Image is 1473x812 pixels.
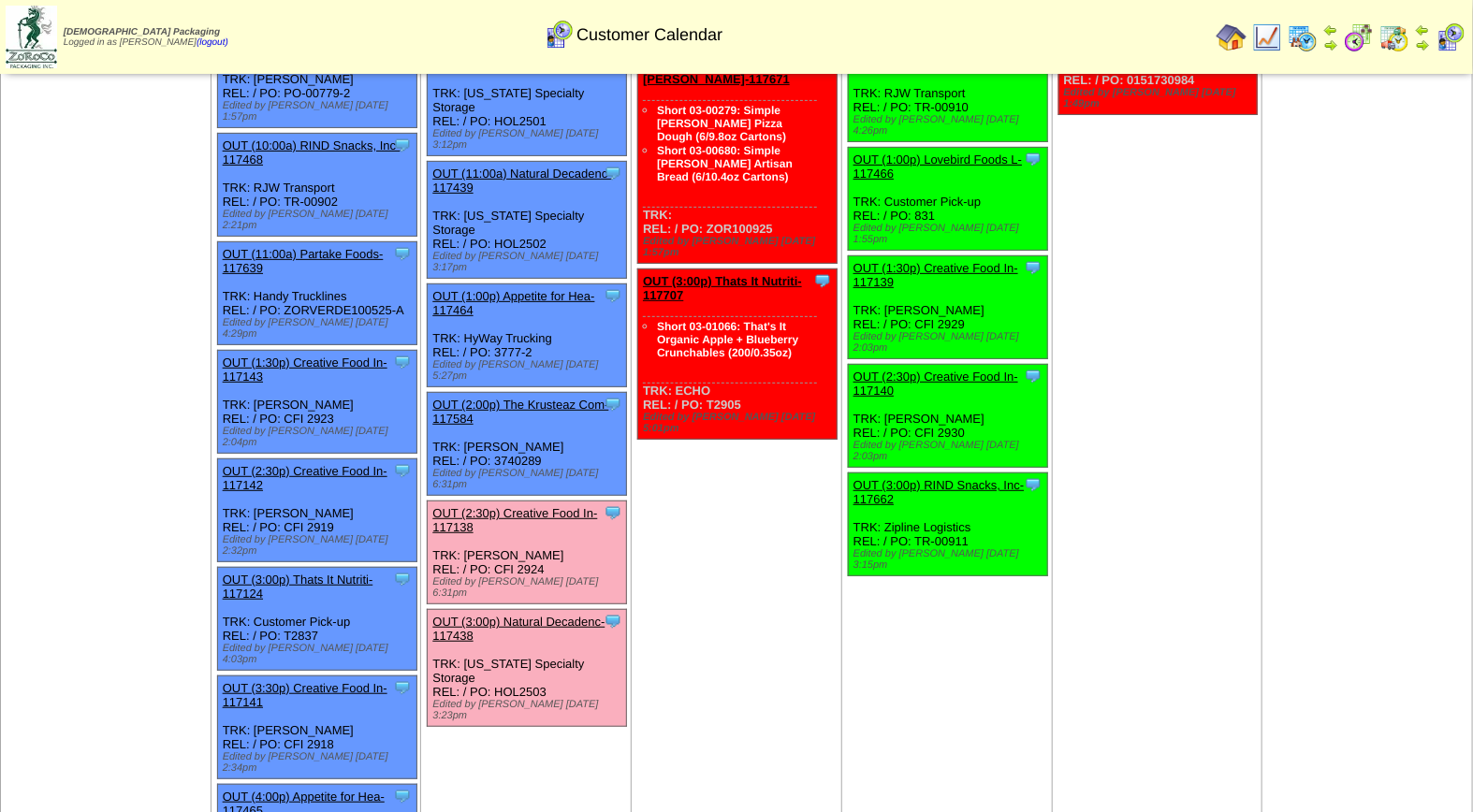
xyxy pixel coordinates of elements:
div: Edited by [PERSON_NAME] [DATE] 1:49pm [1064,87,1258,109]
a: OUT (2:30p) Creative Food In-117142 [223,464,387,492]
div: Edited by [PERSON_NAME] [DATE] 3:17pm [432,251,626,273]
div: TRK: [PERSON_NAME] REL: / PO: CFI 2924 [428,501,627,604]
img: calendarblend.gif [1344,22,1374,52]
a: Short 03-00279: Simple [PERSON_NAME] Pizza Dough (6/9.8oz Cartons) [657,104,786,143]
img: Tooltip [1024,367,1043,385]
div: TRK: Customer Pick-up REL: / PO: T2837 [217,568,416,671]
img: calendarcustomer.gif [544,20,574,50]
div: Edited by [PERSON_NAME] [DATE] 2:04pm [223,426,416,448]
img: Tooltip [393,136,412,154]
span: Logged in as [PERSON_NAME] [64,27,228,48]
a: OUT (1:00p) Appetite for Hea-117464 [432,289,594,317]
div: TRK: RJW Transport REL: / PO: TR-00910 [848,39,1047,142]
img: home.gif [1217,22,1247,52]
div: TRK: [PERSON_NAME] REL: / PO: CFI 2930 [848,365,1047,468]
div: TRK: [PERSON_NAME] REL: / PO: CFI 2919 [217,459,416,562]
a: OUT (11:00a) Natural Decadenc-117439 [432,167,611,195]
div: TRK: Customer Pick-up REL: / PO: 831 [848,148,1047,251]
a: OUT (10:00a) RIND Snacks, Inc-117468 [223,138,401,167]
div: Edited by [PERSON_NAME] [DATE] 3:15pm [853,548,1047,571]
a: OUT (3:00p) Thats It Nutriti-117707 [643,274,802,302]
img: arrowleft.gif [1415,22,1430,37]
img: Tooltip [1024,258,1043,277]
img: Tooltip [604,503,622,522]
a: OUT (1:00p) Lovebird Foods L-117466 [853,152,1022,181]
a: OUT (3:00p) RIND Snacks, Inc-117662 [853,478,1025,506]
div: Edited by [PERSON_NAME] [DATE] 1:55pm [853,223,1047,245]
div: Edited by [PERSON_NAME] [DATE] 3:12pm [432,128,626,151]
div: TRK: Zipline Logistics REL: / PO: TR-00911 [848,473,1047,576]
div: TRK: RJW Transport REL: / PO: TR-00902 [217,134,416,237]
div: TRK: [PERSON_NAME] REL: / PO: CFI 2929 [848,256,1047,359]
div: TRK: [PERSON_NAME] REL: / PO: CFI 2918 [217,676,416,779]
a: (logout) [197,37,228,48]
div: TRK: ECHO REL: / PO: T2905 [638,269,838,440]
div: TRK: [US_STATE] Specialty Storage REL: / PO: HOL2501 [428,39,627,156]
div: TRK: [US_STATE] Specialty Storage REL: / PO: HOL2503 [428,610,627,727]
img: Tooltip [393,787,412,805]
img: line_graph.gif [1252,22,1282,52]
div: Edited by [PERSON_NAME] [DATE] 2:03pm [853,331,1047,354]
a: OUT (1:30p) Creative Food In-117139 [853,261,1018,289]
div: Edited by [PERSON_NAME] [DATE] 4:29pm [223,317,416,340]
img: arrowleft.gif [1323,22,1338,37]
div: Edited by [PERSON_NAME] [DATE] 5:01pm [643,412,837,434]
a: OUT (1:30p) Creative Food In-117143 [223,355,387,384]
a: OUT (3:00p) Natural Decadenc-117438 [432,615,605,643]
img: Tooltip [604,395,622,413]
img: arrowright.gif [1415,37,1430,52]
a: OUT (2:30p) Creative Food In-117138 [432,506,597,534]
div: TRK: [PERSON_NAME] REL: / PO: PO-00779-2 [217,39,416,128]
img: calendarcustomer.gif [1436,22,1466,52]
a: Short 03-00680: Simple [PERSON_NAME] Artisan Bread (6/10.4oz Cartons) [657,144,793,183]
div: TRK: HyWay Trucking REL: / PO: 3777-2 [428,284,627,387]
img: arrowright.gif [1323,37,1338,52]
div: Edited by [PERSON_NAME] [DATE] 6:31pm [432,576,626,599]
div: TRK: [US_STATE] Specialty Storage REL: / PO: HOL2502 [428,162,627,279]
a: OUT (3:30p) Creative Food In-117141 [223,681,387,709]
div: Edited by [PERSON_NAME] [DATE] 2:32pm [223,534,416,557]
img: Tooltip [813,271,832,290]
img: Tooltip [604,164,622,182]
div: TRK: [PERSON_NAME] REL: / PO: 3740289 [428,393,627,496]
div: Edited by [PERSON_NAME] [DATE] 4:26pm [853,114,1047,137]
img: calendarinout.gif [1379,22,1409,52]
div: Edited by [PERSON_NAME] [DATE] 3:23pm [432,699,626,721]
img: zoroco-logo-small.webp [6,6,57,68]
span: [DEMOGRAPHIC_DATA] Packaging [64,27,220,37]
img: calendarprod.gif [1288,22,1318,52]
a: OUT (3:00p) Thats It Nutriti-117124 [223,573,373,601]
span: Customer Calendar [576,25,722,45]
a: OUT (2:30p) Creative Food In-117140 [853,370,1018,398]
img: Tooltip [393,678,412,697]
div: Edited by [PERSON_NAME] [DATE] 6:31pm [432,468,626,490]
img: Tooltip [393,353,412,371]
img: Tooltip [604,612,622,631]
div: Edited by [PERSON_NAME] [DATE] 2:03pm [853,440,1047,462]
div: Edited by [PERSON_NAME] [DATE] 1:57pm [643,236,837,258]
div: Edited by [PERSON_NAME] [DATE] 1:57pm [223,100,416,123]
img: Tooltip [393,570,412,588]
img: Tooltip [393,461,412,480]
div: Edited by [PERSON_NAME] [DATE] 5:27pm [432,359,626,382]
a: OUT (2:00p) The Krusteaz Com-117584 [432,398,608,426]
div: TRK: Handy Trucklines REL: / PO: ZORVERDE100525-A [217,242,416,345]
div: Edited by [PERSON_NAME] [DATE] 2:34pm [223,751,416,774]
img: Tooltip [393,244,412,263]
img: Tooltip [604,286,622,305]
img: Tooltip [1024,475,1043,494]
img: Tooltip [1024,150,1043,168]
div: TRK: [PERSON_NAME] REL: / PO: CFI 2923 [217,351,416,454]
a: Short 03-01066: That's It Organic Apple + Blueberry Crunchables (200/0.35oz) [657,320,798,359]
div: Edited by [PERSON_NAME] [DATE] 2:21pm [223,209,416,231]
div: TRK: REL: / PO: ZOR100925 [638,53,838,264]
div: Edited by [PERSON_NAME] [DATE] 4:03pm [223,643,416,665]
a: OUT (11:00a) Partake Foods-117639 [223,247,384,275]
